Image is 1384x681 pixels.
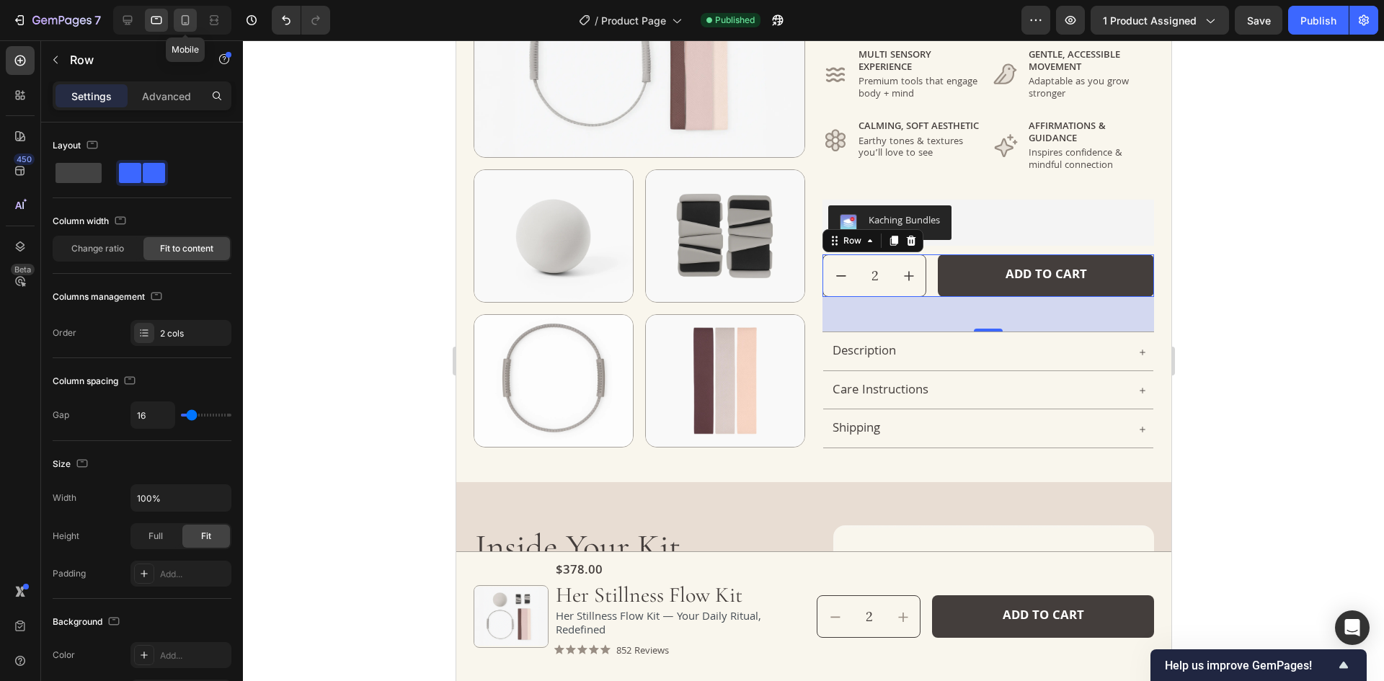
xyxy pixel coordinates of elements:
[572,80,696,104] p: Affirmations & Guidance
[1335,610,1370,645] div: Open Intercom Messenger
[53,326,76,339] div: Order
[131,402,174,428] input: Auto
[53,136,101,156] div: Layout
[1165,656,1352,674] button: Show survey - Help us improve GemPages!
[53,491,76,504] div: Width
[376,381,424,397] p: Shipping
[160,649,228,662] div: Add...
[160,327,228,340] div: 2 cols
[1247,14,1271,27] span: Save
[53,409,69,422] div: Gap
[715,14,755,27] span: Published
[53,372,138,391] div: Column spacing
[53,212,129,231] div: Column width
[1165,659,1335,672] span: Help us improve GemPages!
[402,9,526,33] p: Multi Sensory Experience
[372,165,495,200] button: Kaching Bundles
[546,566,628,587] div: Add to cart
[201,530,211,543] span: Fit
[53,567,86,580] div: Padding
[6,6,107,35] button: 7
[148,530,163,543] span: Full
[1300,13,1336,28] div: Publish
[402,95,526,120] p: Earthy tones & textures you’ll love to see
[14,153,35,165] div: 450
[1288,6,1349,35] button: Publish
[131,485,231,511] input: Auto
[572,9,696,33] p: Gentle, Accessible Movement
[435,215,470,256] button: increment
[94,12,101,29] p: 7
[595,13,598,28] span: /
[402,36,526,61] p: Premium tools that engage body + mind
[367,215,402,256] button: decrement
[384,194,408,207] div: Row
[70,51,192,68] p: Row
[1091,6,1229,35] button: 1 product assigned
[53,613,123,632] div: Background
[402,80,526,92] p: Calming, Soft Aesthetic
[71,89,112,104] p: Settings
[272,6,330,35] div: Undo/Redo
[476,555,698,597] button: Add to cart
[402,215,435,256] input: quantity
[53,530,79,543] div: Height
[53,455,91,474] div: Size
[1235,6,1282,35] button: Save
[549,225,631,246] div: Add to cart
[17,485,338,530] h2: Inside Your Kit
[160,242,213,255] span: Fit to content
[482,214,698,257] button: Add to cart
[572,36,696,61] p: Adaptable as you grow stronger
[142,89,191,104] p: Advanced
[572,107,696,132] p: Inspires confidence & mindful connection
[383,174,401,191] img: KachingBundles.png
[456,40,1171,681] iframe: Design area
[53,288,165,307] div: Columns management
[376,342,472,358] p: Care Instructions
[412,174,484,189] div: Kaching Bundles
[11,264,35,275] div: Beta
[376,304,440,320] p: Description
[160,568,228,581] div: Add...
[601,13,666,28] span: Product Page
[53,649,75,662] div: Color
[71,242,124,255] span: Change ratio
[1103,13,1197,28] span: 1 product assigned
